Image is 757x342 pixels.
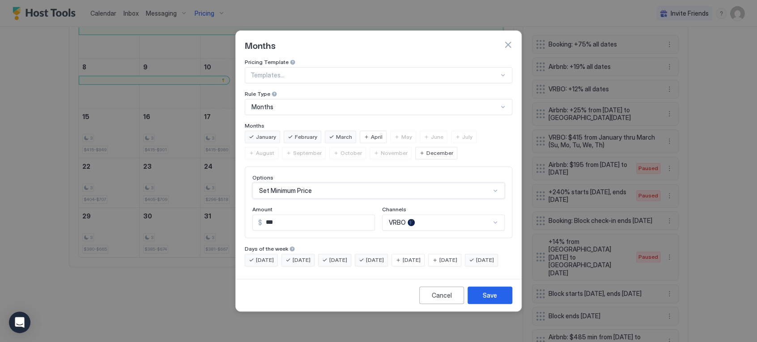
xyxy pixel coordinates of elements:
[426,149,453,157] span: December
[371,133,383,141] span: April
[336,133,352,141] span: March
[432,291,452,300] div: Cancel
[431,133,443,141] span: June
[252,174,273,181] span: Options
[439,256,457,264] span: [DATE]
[9,312,30,333] div: Open Intercom Messenger
[295,133,317,141] span: February
[256,149,274,157] span: August
[293,256,310,264] span: [DATE]
[262,215,374,230] input: Input Field
[245,90,270,97] span: Rule Type
[245,122,264,129] span: Months
[245,38,276,51] span: Months
[329,256,347,264] span: [DATE]
[256,256,274,264] span: [DATE]
[468,286,512,304] button: Save
[462,133,472,141] span: July
[389,218,406,227] span: VRBO
[252,206,272,213] span: Amount
[259,187,312,195] span: Set Minimum Price
[483,291,497,300] div: Save
[293,149,322,157] span: September
[419,286,464,304] button: Cancel
[366,256,384,264] span: [DATE]
[403,256,421,264] span: [DATE]
[256,133,276,141] span: January
[251,103,273,111] span: Months
[476,256,494,264] span: [DATE]
[401,133,412,141] span: May
[382,206,406,213] span: Channels
[340,149,362,157] span: October
[245,245,288,252] span: Days of the week
[258,218,262,227] span: $
[245,59,289,65] span: Pricing Template
[381,149,408,157] span: November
